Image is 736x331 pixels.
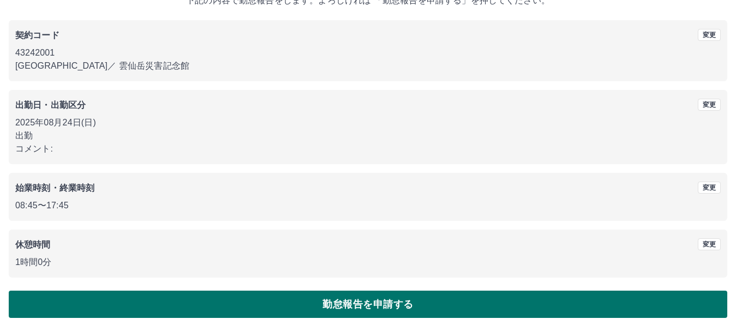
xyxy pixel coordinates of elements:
b: 休憩時間 [15,240,51,249]
button: 変更 [698,238,721,250]
p: [GEOGRAPHIC_DATA] ／ 雲仙岳災害記念館 [15,59,721,73]
p: 43242001 [15,46,721,59]
button: 変更 [698,99,721,111]
p: コメント: [15,142,721,155]
p: 1時間0分 [15,256,721,269]
p: 2025年08月24日(日) [15,116,721,129]
b: 出勤日・出勤区分 [15,100,86,110]
p: 08:45 〜 17:45 [15,199,721,212]
button: 変更 [698,182,721,194]
button: 勤怠報告を申請する [9,291,727,318]
b: 契約コード [15,31,59,40]
p: 出勤 [15,129,721,142]
b: 始業時刻・終業時刻 [15,183,94,192]
button: 変更 [698,29,721,41]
